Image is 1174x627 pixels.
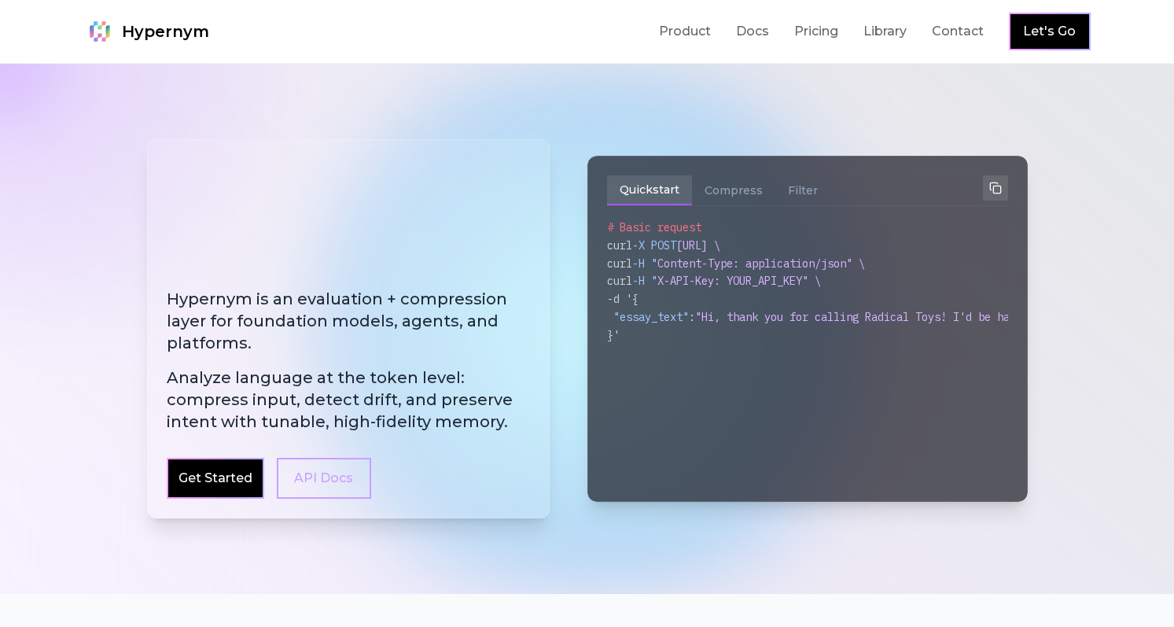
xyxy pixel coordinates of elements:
a: API Docs [277,458,371,499]
span: [URL] \ [676,238,720,253]
span: curl [607,256,632,271]
a: Product [659,22,711,41]
a: Get Started [178,469,252,488]
span: X-API-Key: YOUR_API_KEY" \ [657,274,821,288]
span: }' [607,328,620,342]
a: Contact [932,22,984,41]
span: # Basic request [607,220,701,234]
span: -H " [632,274,657,288]
button: Compress [692,175,775,205]
a: Let's Go [1023,22,1076,41]
span: Hypernym [122,20,209,42]
span: curl [607,274,632,288]
h2: Hypernym is an evaluation + compression layer for foundation models, agents, and platforms. [167,288,530,433]
span: curl [607,238,632,253]
img: Hypernym Logo [84,16,116,47]
span: -X POST [632,238,676,253]
a: Library [863,22,907,41]
span: Content-Type: application/json" \ [657,256,865,271]
a: Pricing [794,22,838,41]
span: : [689,310,695,324]
a: Docs [736,22,769,41]
button: Copy to clipboard [983,175,1008,201]
span: -H " [632,256,657,271]
a: Hypernym [84,16,209,47]
span: -d '{ [607,292,639,306]
button: Filter [775,175,830,205]
span: Analyze language at the token level: compress input, detect drift, and preserve intent with tunab... [167,367,530,433]
button: Quickstart [607,175,692,205]
span: "essay_text" [613,310,689,324]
